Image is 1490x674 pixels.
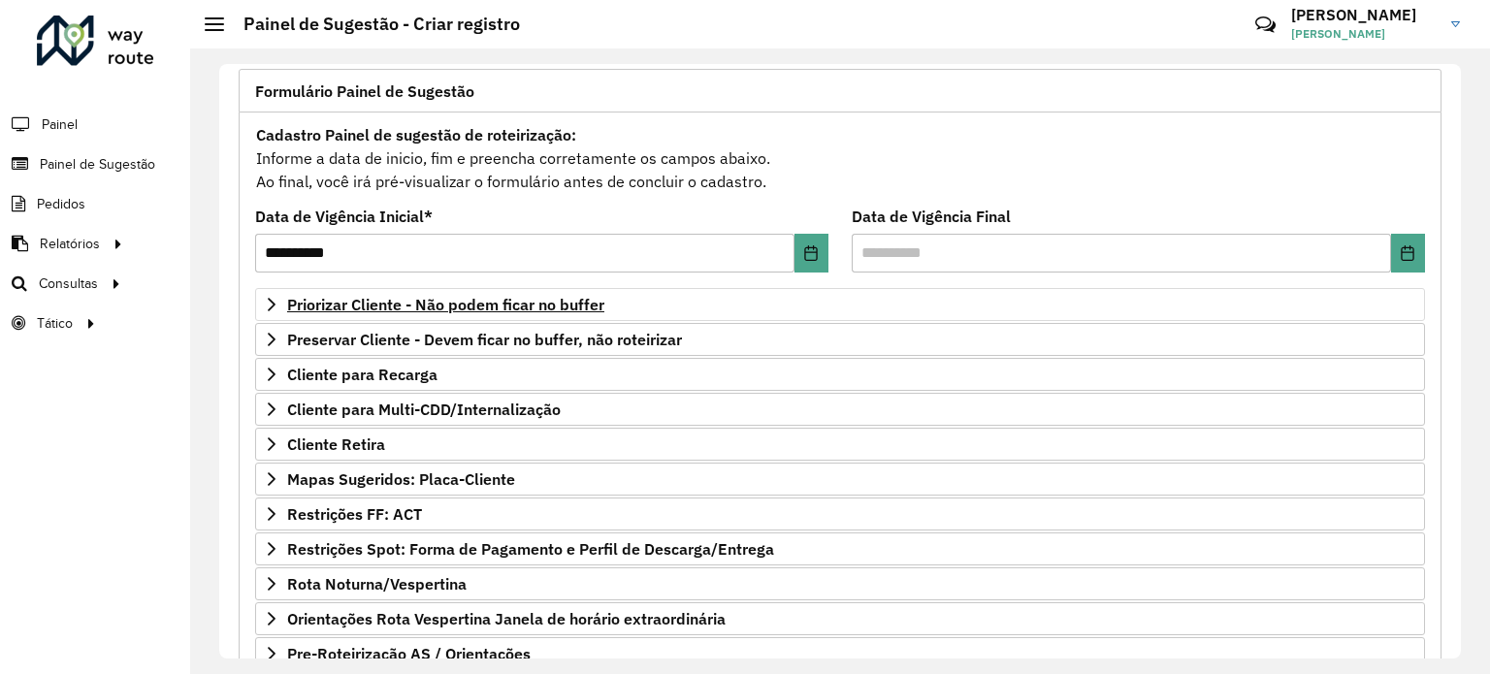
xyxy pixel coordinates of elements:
h2: Painel de Sugestão - Criar registro [224,14,520,35]
div: Informe a data de inicio, fim e preencha corretamente os campos abaixo. Ao final, você irá pré-vi... [255,122,1425,194]
span: Cliente Retira [287,436,385,452]
button: Choose Date [794,234,828,273]
a: Cliente para Multi-CDD/Internalização [255,393,1425,426]
span: Rota Noturna/Vespertina [287,576,467,592]
a: Orientações Rota Vespertina Janela de horário extraordinária [255,602,1425,635]
span: Formulário Painel de Sugestão [255,83,474,99]
a: Mapas Sugeridos: Placa-Cliente [255,463,1425,496]
a: Restrições FF: ACT [255,497,1425,530]
span: Painel [42,114,78,135]
a: Pre-Roteirização AS / Orientações [255,637,1425,670]
span: Painel de Sugestão [40,154,155,175]
span: Cliente para Multi-CDD/Internalização [287,401,561,417]
strong: Cadastro Painel de sugestão de roteirização: [256,125,576,144]
span: Restrições FF: ACT [287,506,422,522]
a: Rota Noturna/Vespertina [255,567,1425,600]
a: Cliente para Recarga [255,358,1425,391]
a: Cliente Retira [255,428,1425,461]
span: [PERSON_NAME] [1291,25,1437,43]
span: Consultas [39,273,98,294]
span: Relatórios [40,234,100,254]
span: Pre-Roteirização AS / Orientações [287,646,531,661]
span: Cliente para Recarga [287,367,437,382]
span: Orientações Rota Vespertina Janela de horário extraordinária [287,611,726,626]
span: Mapas Sugeridos: Placa-Cliente [287,471,515,487]
a: Restrições Spot: Forma de Pagamento e Perfil de Descarga/Entrega [255,532,1425,565]
button: Choose Date [1391,234,1425,273]
span: Restrições Spot: Forma de Pagamento e Perfil de Descarga/Entrega [287,541,774,557]
a: Preservar Cliente - Devem ficar no buffer, não roteirizar [255,323,1425,356]
label: Data de Vigência Final [852,205,1011,228]
span: Pedidos [37,194,85,214]
label: Data de Vigência Inicial [255,205,433,228]
h3: [PERSON_NAME] [1291,6,1437,24]
span: Priorizar Cliente - Não podem ficar no buffer [287,297,604,312]
span: Tático [37,313,73,334]
a: Priorizar Cliente - Não podem ficar no buffer [255,288,1425,321]
span: Preservar Cliente - Devem ficar no buffer, não roteirizar [287,332,682,347]
a: Contato Rápido [1245,4,1286,46]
